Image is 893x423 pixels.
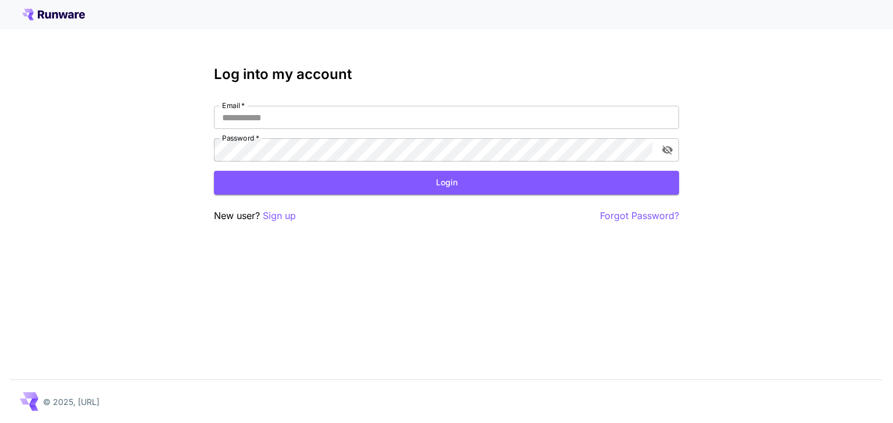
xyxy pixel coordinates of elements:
[43,396,99,408] p: © 2025, [URL]
[222,101,245,110] label: Email
[222,133,259,143] label: Password
[657,139,678,160] button: toggle password visibility
[263,209,296,223] button: Sign up
[600,209,679,223] button: Forgot Password?
[214,171,679,195] button: Login
[214,209,296,223] p: New user?
[214,66,679,83] h3: Log into my account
